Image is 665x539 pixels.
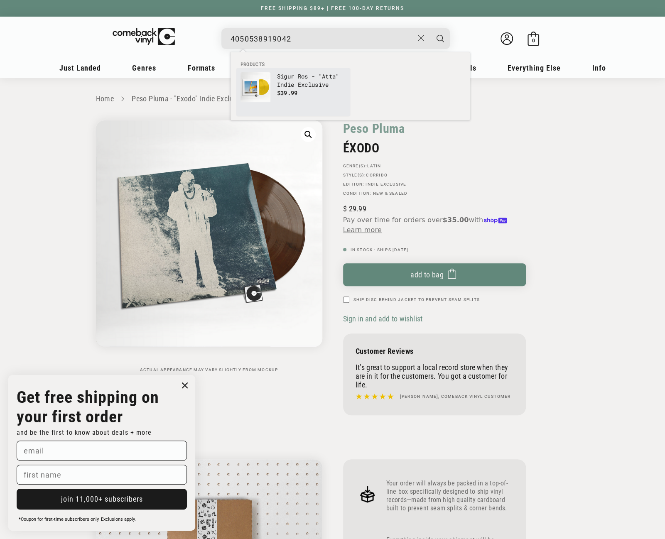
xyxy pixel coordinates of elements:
[240,72,270,102] img: Sigur Ros - "Atta" Indie Exclusive
[132,94,245,103] a: Peso Pluma - "Exodo" Indie Exclusive
[188,64,215,72] span: Formats
[221,28,450,49] div: Search
[240,72,346,112] a: Sigur Ros - "Atta" Indie Exclusive Sigur Ros - "Atta" Indie Exclusive $39.99
[366,182,406,186] a: Indie Exclusive
[356,347,513,355] p: Customer Reviews
[400,393,511,400] h4: [PERSON_NAME], Comeback Vinyl customer
[343,120,405,137] a: Peso Pluma
[96,93,569,105] nav: breadcrumbs
[386,479,513,512] p: Your order will always be packed in a top-of-line box specifically designed to ship vinyl records...
[17,387,159,426] strong: Get free shipping on your first order
[236,61,464,68] li: Products
[179,379,191,392] button: Close dialog
[592,64,606,72] span: Info
[343,204,366,213] span: 29.99
[356,391,394,402] img: star5.svg
[59,64,101,72] span: Just Landed
[277,89,298,97] span: $39.99
[236,68,350,116] li: products: Sigur Ros - "Atta" Indie Exclusive
[413,29,429,47] button: Close
[343,141,526,155] h2: ÉXODO
[253,5,412,11] a: FREE SHIPPING $89+ | FREE 100-DAY RETURNS
[343,173,526,178] p: STYLE(S):
[356,363,513,389] p: It’s great to support a local record store when they are in it for the customers. You got a custo...
[367,164,381,168] a: Latin
[231,52,470,120] div: Products
[356,482,380,506] img: Frame_4.png
[343,247,526,252] p: In Stock - Ships [DATE]
[343,204,347,213] span: $
[508,64,561,72] span: Everything Else
[343,263,526,286] button: Add to bag
[17,465,187,485] input: first name
[96,430,569,445] h2: How We Pack
[430,28,451,49] button: Search
[19,517,136,522] span: *Coupon for first-time subscribers only. Exclusions apply.
[410,270,444,279] span: Add to bag
[343,314,422,323] span: Sign in and add to wishlist
[343,182,526,187] p: Edition:
[17,441,187,461] input: email
[132,64,156,72] span: Genres
[231,30,414,47] input: When autocomplete results are available use up and down arrows to review and enter to select
[366,173,387,177] a: Corrido
[532,37,535,44] span: 0
[353,296,480,303] label: Ship Disc Behind Jacket To Prevent Seam Splits
[96,94,114,103] a: Home
[277,72,346,89] p: Sigur Ros - "Atta" Indie Exclusive
[96,120,322,372] media-gallery: Gallery Viewer
[96,367,322,372] p: Actual appearance may vary slightly from mockup
[17,429,152,436] span: and be the first to know about deals + more
[17,489,187,510] button: join 11,000+ subscribers
[343,314,425,323] button: Sign in and add to wishlist
[343,191,526,196] p: Condition: New & Sealed
[343,164,526,169] p: GENRE(S):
